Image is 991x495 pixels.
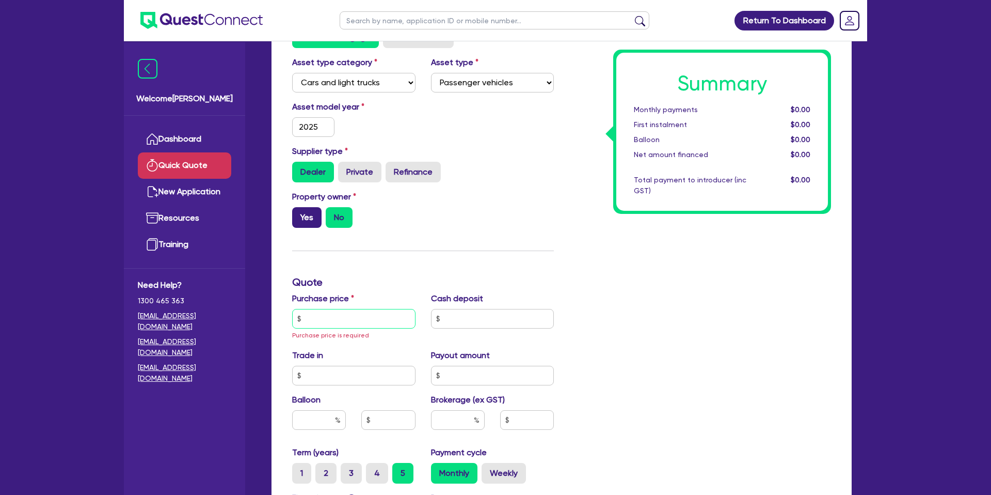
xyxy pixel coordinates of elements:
[292,394,321,406] label: Balloon
[292,276,554,288] h3: Quote
[626,119,754,130] div: First instalment
[626,149,754,160] div: Net amount financed
[431,446,487,459] label: Payment cycle
[136,92,233,105] span: Welcome [PERSON_NAME]
[138,126,231,152] a: Dashboard
[734,11,834,30] a: Return To Dashboard
[146,238,158,251] img: training
[791,135,810,144] span: $0.00
[791,150,810,159] span: $0.00
[292,463,311,484] label: 1
[138,296,231,306] span: 1300 465 363
[292,191,356,203] label: Property owner
[138,59,157,79] img: icon-menu-close
[386,162,441,182] label: Refinance
[340,11,649,29] input: Search by name, application ID or mobile number...
[138,279,231,291] span: Need Help?
[292,162,334,182] label: Dealer
[140,12,263,29] img: quest-connect-logo-blue
[292,56,377,69] label: Asset type category
[138,152,231,179] a: Quick Quote
[836,7,863,34] a: Dropdown toggle
[791,120,810,129] span: $0.00
[146,185,158,198] img: new-application
[284,101,423,113] label: Asset model year
[366,463,388,484] label: 4
[138,231,231,258] a: Training
[146,212,158,224] img: resources
[292,332,369,339] span: Purchase price is required
[292,292,354,305] label: Purchase price
[138,362,231,384] a: [EMAIL_ADDRESS][DOMAIN_NAME]
[431,463,477,484] label: Monthly
[138,336,231,358] a: [EMAIL_ADDRESS][DOMAIN_NAME]
[292,446,339,459] label: Term (years)
[431,349,490,362] label: Payout amount
[626,134,754,145] div: Balloon
[791,105,810,114] span: $0.00
[626,104,754,115] div: Monthly payments
[315,463,337,484] label: 2
[138,205,231,231] a: Resources
[431,394,505,406] label: Brokerage (ex GST)
[138,179,231,205] a: New Application
[138,311,231,332] a: [EMAIL_ADDRESS][DOMAIN_NAME]
[431,56,478,69] label: Asset type
[338,162,381,182] label: Private
[326,207,353,228] label: No
[146,159,158,172] img: quick-quote
[634,71,810,96] h1: Summary
[626,175,754,196] div: Total payment to introducer (inc GST)
[392,463,413,484] label: 5
[431,292,483,305] label: Cash deposit
[341,463,362,484] label: 3
[292,349,323,362] label: Trade in
[292,145,348,158] label: Supplier type
[292,207,322,228] label: Yes
[482,463,526,484] label: Weekly
[791,176,810,184] span: $0.00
